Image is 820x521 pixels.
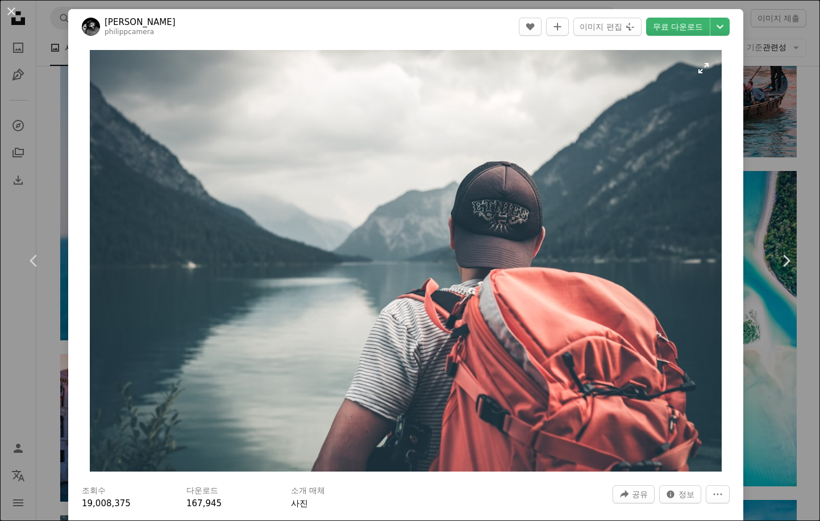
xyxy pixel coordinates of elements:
[710,18,730,36] button: 다운로드 크기 선택
[90,50,722,472] img: 낮에 물과 산을 마주보고 있는 빨간 하이킹 배낭을 멘 남자
[186,498,222,509] span: 167,945
[291,485,325,497] h3: 소개 매체
[706,485,730,503] button: 더 많은 작업
[82,485,106,497] h3: 조회수
[632,486,648,503] span: 공유
[105,16,176,28] a: [PERSON_NAME]
[105,28,154,36] a: philippcamera
[679,486,694,503] span: 정보
[90,50,722,472] button: 이 이미지 확대
[186,485,218,497] h3: 다운로드
[546,18,569,36] button: 컬렉션에 추가
[82,498,131,509] span: 19,008,375
[752,206,820,315] a: 다음
[573,18,641,36] button: 이미지 편집
[646,18,710,36] a: 무료 다운로드
[659,485,701,503] button: 이 이미지 관련 통계
[613,485,655,503] button: 이 이미지 공유
[519,18,542,36] button: 좋아요
[82,18,100,36] img: Philipp Kämmerer의 프로필로 이동
[291,498,308,509] a: 사진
